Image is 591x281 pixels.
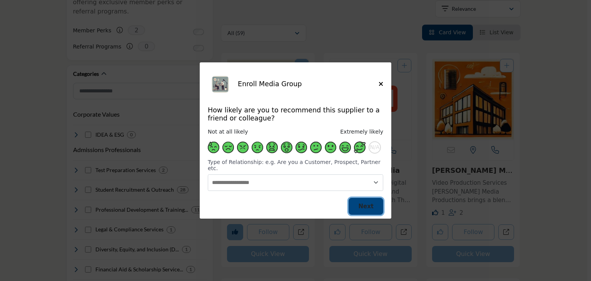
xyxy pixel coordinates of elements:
button: Next [349,198,383,215]
img: Enroll Media Group Logo [212,76,229,93]
button: N/A [369,141,381,154]
span: N/A [370,144,380,151]
span: Not at all likely [208,129,248,135]
h5: Enroll Media Group [238,80,379,88]
h5: How likely are you to recommend this supplier to a friend or colleague? [208,106,383,122]
h6: Type of Relationship: e.g. Are you a Customer, Prospect, Partner etc. [208,159,383,172]
button: Close [379,80,383,88]
span: Next [358,203,374,210]
span: Extremely likely [340,129,383,135]
select: Change Supplier Relationship [208,174,383,191]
